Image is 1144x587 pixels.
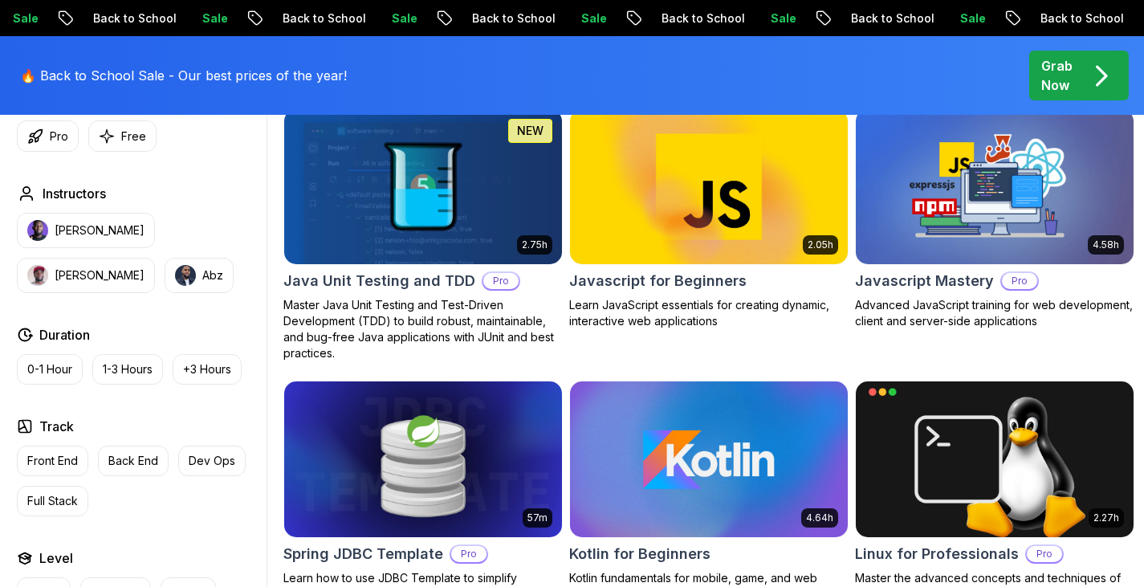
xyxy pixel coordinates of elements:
p: Back to School [79,10,189,26]
p: 🔥 Back to School Sale - Our best prices of the year! [20,66,347,85]
p: Full Stack [27,493,78,509]
img: Java Unit Testing and TDD card [284,109,562,265]
button: Free [88,120,157,152]
h2: Duration [39,325,90,344]
p: Back to School [1027,10,1136,26]
button: instructor imgAbz [165,258,234,293]
p: Master Java Unit Testing and Test-Driven Development (TDD) to build robust, maintainable, and bug... [283,297,563,361]
button: +3 Hours [173,354,242,385]
p: Back to School [837,10,947,26]
button: Full Stack [17,486,88,516]
p: 0-1 Hour [27,361,72,377]
h2: Spring JDBC Template [283,543,443,565]
img: Kotlin for Beginners card [570,381,848,537]
p: Pro [451,546,487,562]
p: Front End [27,453,78,469]
p: +3 Hours [183,361,231,377]
p: 4.64h [806,512,833,524]
button: Dev Ops [178,446,246,476]
img: Linux for Professionals card [856,381,1134,537]
img: instructor img [175,265,196,286]
button: Back End [98,446,169,476]
h2: Level [39,548,73,568]
p: Back to School [458,10,568,26]
a: Java Unit Testing and TDD card2.75hNEWJava Unit Testing and TDDProMaster Java Unit Testing and Te... [283,108,563,362]
p: 2.75h [522,238,548,251]
p: Sale [947,10,998,26]
p: Sale [378,10,430,26]
p: Learn JavaScript essentials for creating dynamic, interactive web applications [569,297,849,329]
p: Abz [202,267,223,283]
h2: Linux for Professionals [855,543,1019,565]
p: Back to School [648,10,757,26]
p: Pro [1027,546,1062,562]
a: Javascript for Beginners card2.05hJavascript for BeginnersLearn JavaScript essentials for creatin... [569,108,849,330]
img: Spring JDBC Template card [284,381,562,537]
img: Javascript for Beginners card [570,109,848,265]
p: Pro [1002,273,1037,289]
p: 2.27h [1093,512,1119,524]
p: Advanced JavaScript training for web development, client and server-side applications [855,297,1134,329]
p: Pro [483,273,519,289]
p: Sale [757,10,808,26]
p: [PERSON_NAME] [55,222,145,238]
h2: Instructors [43,184,106,203]
p: Sale [568,10,619,26]
p: Dev Ops [189,453,235,469]
img: Javascript Mastery card [849,105,1140,268]
p: 57m [527,512,548,524]
h2: Javascript Mastery [855,270,994,292]
p: Back End [108,453,158,469]
img: instructor img [27,220,48,241]
p: [PERSON_NAME] [55,267,145,283]
h2: Track [39,417,74,436]
button: 1-3 Hours [92,354,163,385]
p: 2.05h [808,238,833,251]
p: 1-3 Hours [103,361,153,377]
button: instructor img[PERSON_NAME] [17,213,155,248]
p: Pro [50,128,68,145]
p: Back to School [269,10,378,26]
h2: Javascript for Beginners [569,270,747,292]
h2: Java Unit Testing and TDD [283,270,475,292]
button: instructor img[PERSON_NAME] [17,258,155,293]
button: Pro [17,120,79,152]
button: Front End [17,446,88,476]
p: Sale [189,10,240,26]
a: Javascript Mastery card4.58hJavascript MasteryProAdvanced JavaScript training for web development... [855,108,1134,330]
button: 0-1 Hour [17,354,83,385]
p: NEW [517,123,544,139]
h2: Kotlin for Beginners [569,543,710,565]
p: Free [121,128,146,145]
p: Grab Now [1041,56,1073,95]
p: 4.58h [1093,238,1119,251]
img: instructor img [27,265,48,286]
